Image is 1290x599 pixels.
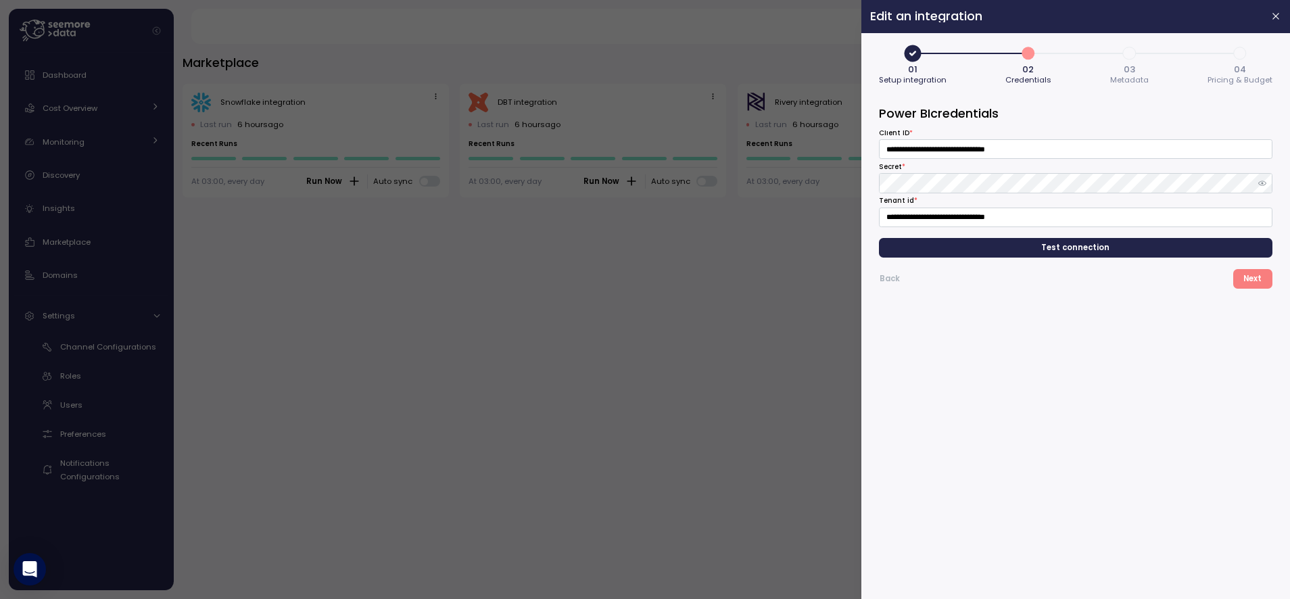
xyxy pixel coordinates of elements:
span: 03 [1124,65,1135,74]
span: 04 [1234,65,1246,74]
h3: Power BI credentials [879,105,1272,122]
button: Back [879,269,901,289]
div: Open Intercom Messenger [14,553,46,585]
span: 01 [908,65,917,74]
span: Metadata [1110,76,1149,84]
button: 202Credentials [1005,42,1051,87]
span: 3 [1118,42,1141,65]
h2: Edit an integration [870,10,1260,22]
span: Credentials [1005,76,1051,84]
button: 303Metadata [1110,42,1149,87]
button: 404Pricing & Budget [1208,42,1272,87]
span: 02 [1023,65,1034,74]
span: 2 [1017,42,1040,65]
span: Back [880,270,900,288]
span: Pricing & Budget [1208,76,1272,84]
span: Setup integration [879,76,947,84]
span: Next [1243,270,1262,288]
span: 4 [1228,42,1251,65]
button: Test connection [879,238,1272,258]
span: Test connection [1042,239,1110,257]
button: 01Setup integration [879,42,947,87]
button: Next [1233,269,1272,289]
